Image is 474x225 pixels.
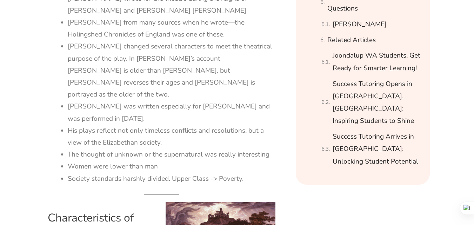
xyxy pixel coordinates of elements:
a: Joondalup WA Students, Get Ready for Smarter Learning! [333,49,421,74]
li: The thought of unknown or the supernatural was really interesting [68,148,276,160]
li: [PERSON_NAME] was written especially for [PERSON_NAME] and was performed in [DATE]. [68,100,276,124]
li: [PERSON_NAME] changed several characters to meet the theatrical purpose of the play. In [PERSON_N... [68,40,276,100]
li: His plays reflect not only timeless conflicts and resolutions, but a view of the Elizabethan soci... [68,125,276,148]
a: Success Tutoring Opens in [GEOGRAPHIC_DATA], [GEOGRAPHIC_DATA]: Inspiring Students to Shine [333,78,421,127]
a: Success Tutoring Arrives in [GEOGRAPHIC_DATA]: Unlocking Student Potential [333,131,421,168]
li: Women were lower than man [68,160,276,172]
li: Society standards harshly divided. Upper Class -> Poverty. [68,173,276,185]
a: [PERSON_NAME] [333,18,387,31]
a: Related Articles [327,34,376,46]
iframe: Chat Widget [357,146,474,225]
li: [PERSON_NAME] from many sources when he wrote—the Holingshed Chronicles of England was one of these. [68,16,276,40]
